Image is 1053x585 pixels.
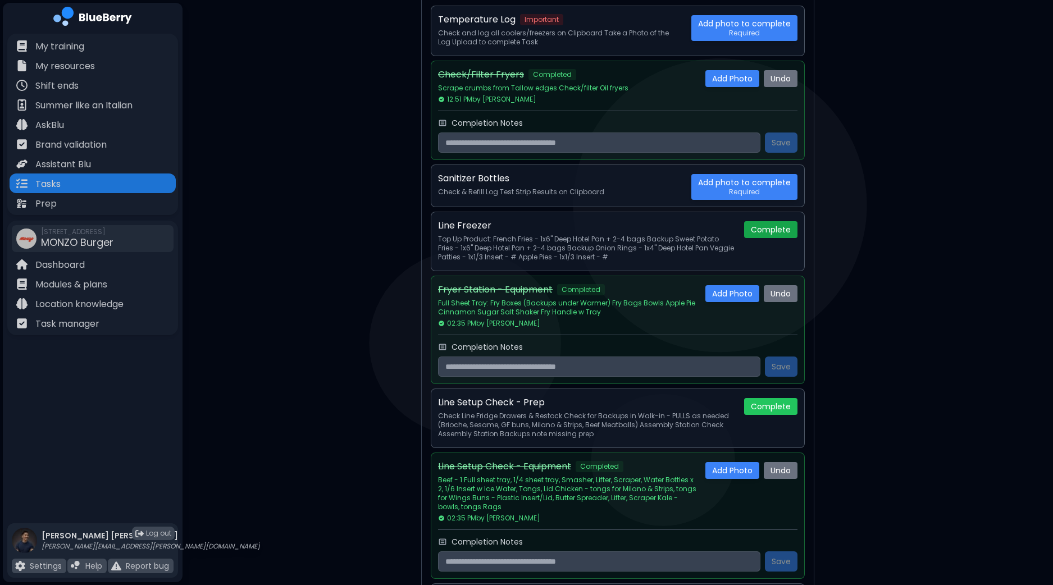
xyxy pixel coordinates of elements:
span: Add photo to complete [698,177,791,188]
p: Check and log all coolers/freezers on Clipboard Take a Photo of the Log Upload to complete Task [438,29,682,47]
span: Completed [576,461,623,472]
p: Line Freezer [438,219,491,232]
img: file icon [16,99,28,111]
p: Line Setup Check - Equipment [438,460,571,473]
span: 12:51 PM by [PERSON_NAME] [438,95,536,104]
p: Location knowledge [35,298,124,311]
img: file icon [16,119,28,130]
button: Undo [764,285,797,302]
label: Completion Notes [452,118,523,128]
p: Temperature Log [438,13,516,26]
p: Full Sheet Tray: Fry Boxes (Backups under Warmer) Fry Bags Bowls Apple Pie Cinnamon Sugar Salt Sh... [438,299,696,317]
button: Add photo to completeRequired [691,174,797,200]
p: Tasks [35,177,61,191]
img: file icon [16,198,28,209]
img: file icon [111,561,121,571]
img: company thumbnail [16,228,37,249]
span: MONZO Burger [41,235,113,249]
p: Beef - 1 Full sheet tray, 1/4 sheet tray, Smasher, Lifter, Scraper, Water Bottles x 2, 1/6 Insert... [438,476,696,511]
span: Important [520,14,563,25]
img: file icon [16,40,28,52]
img: file icon [71,561,81,571]
button: Undo [764,462,797,479]
p: Report bug [126,561,169,571]
img: file icon [16,60,28,71]
button: Undo [764,70,797,87]
img: file icon [16,259,28,270]
p: Top Up Product: French Fries - 1x6" Deep Hotel Pan + 2-4 bags Backup Sweet Potato Fries - 1x6" De... [438,235,735,262]
button: Complete [744,398,797,415]
p: AskBlu [35,118,64,132]
p: Summer like an Italian [35,99,133,112]
p: Shift ends [35,79,79,93]
span: 02:35 PM by [PERSON_NAME] [438,514,540,523]
span: [STREET_ADDRESS] [41,227,113,236]
button: Add Photo [705,462,759,479]
p: Check Line Fridge Drawers & Restock Check for Backups in Walk-in - PULLS as needed (Brioche, Sesa... [438,412,735,438]
label: Completion Notes [452,342,523,352]
img: profile photo [12,528,37,564]
button: Add Photo [705,70,759,87]
p: My resources [35,60,95,73]
p: Settings [30,561,62,571]
img: file icon [16,298,28,309]
button: Save [765,551,797,572]
span: Completed [528,69,576,80]
span: Add photo to complete [698,19,791,29]
img: file icon [16,278,28,290]
span: Log out [146,529,171,538]
img: file icon [16,139,28,150]
span: Completed [557,284,605,295]
p: Task manager [35,317,99,331]
p: Fryer Station - Equipment [438,283,553,296]
img: file icon [15,561,25,571]
img: company logo [53,7,132,30]
button: Save [765,357,797,377]
button: Save [765,132,797,153]
p: Scrape crumbs from Tallow edges Check/filter Oil fryers [438,84,696,93]
img: file icon [16,80,28,91]
p: Brand validation [35,138,107,152]
p: Prep [35,197,57,211]
span: Required [729,188,760,196]
label: Completion Notes [452,537,523,547]
p: Dashboard [35,258,85,272]
button: Add Photo [705,285,759,302]
p: Line Setup Check - Prep [438,396,545,409]
p: Help [85,561,102,571]
p: Sanitizer Bottles [438,172,509,185]
p: Check/Filter Fryers [438,68,524,81]
button: Complete [744,221,797,238]
p: Modules & plans [35,278,107,291]
img: file icon [16,158,28,170]
p: Check & Refill Log Test Strip Results on Clipboard [438,188,682,196]
span: Required [729,29,760,38]
p: [PERSON_NAME] [PERSON_NAME] [42,531,260,541]
p: [PERSON_NAME][EMAIL_ADDRESS][PERSON_NAME][DOMAIN_NAME] [42,542,260,551]
img: logout [135,529,144,538]
img: file icon [16,178,28,189]
p: My training [35,40,84,53]
img: file icon [16,318,28,329]
button: Add photo to completeRequired [691,15,797,41]
span: 02:35 PM by [PERSON_NAME] [438,319,540,328]
p: Assistant Blu [35,158,91,171]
